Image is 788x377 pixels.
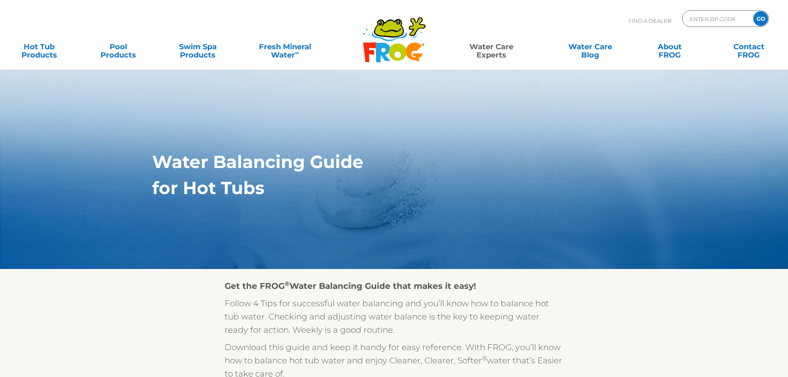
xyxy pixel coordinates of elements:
[152,178,598,198] h1: for Hot Tubs
[246,38,323,55] a: Fresh MineralWater∞
[753,11,768,26] input: GO
[639,38,700,55] a: AboutFROG
[482,354,487,362] sup: ®
[225,297,564,336] p: Follow 4 Tips for successful water balancing and you’ll know how to balance hot tub water. Checki...
[225,281,476,291] strong: Get the FROG Water Balancing Guide that makes it easy!
[689,13,745,25] input: Zip Code Form
[285,280,290,288] sup: ®
[88,38,149,55] a: PoolProducts
[167,38,229,55] a: Swim SpaProducts
[295,49,299,56] sup: ∞
[152,152,598,172] h1: Water Balancing Guide
[559,38,621,55] a: Water CareBlog
[8,38,70,55] a: Hot TubProducts
[441,38,541,55] a: Water CareExperts
[718,38,780,55] a: ContactFROG
[628,10,671,31] p: Find A Dealer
